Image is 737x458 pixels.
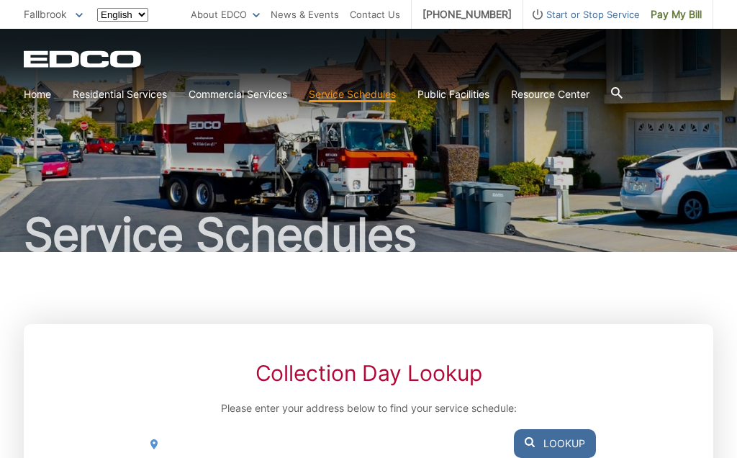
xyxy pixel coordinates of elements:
[97,8,148,22] select: Select a language
[511,86,589,102] a: Resource Center
[24,50,143,68] a: EDCD logo. Return to the homepage.
[271,6,339,22] a: News & Events
[24,86,51,102] a: Home
[141,360,596,386] h2: Collection Day Lookup
[24,8,67,20] span: Fallbrook
[141,400,596,416] p: Please enter your address below to find your service schedule:
[651,6,702,22] span: Pay My Bill
[309,86,396,102] a: Service Schedules
[417,86,489,102] a: Public Facilities
[73,86,167,102] a: Residential Services
[189,86,287,102] a: Commercial Services
[24,212,713,258] h1: Service Schedules
[350,6,400,22] a: Contact Us
[514,429,596,458] button: Lookup
[191,6,260,22] a: About EDCO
